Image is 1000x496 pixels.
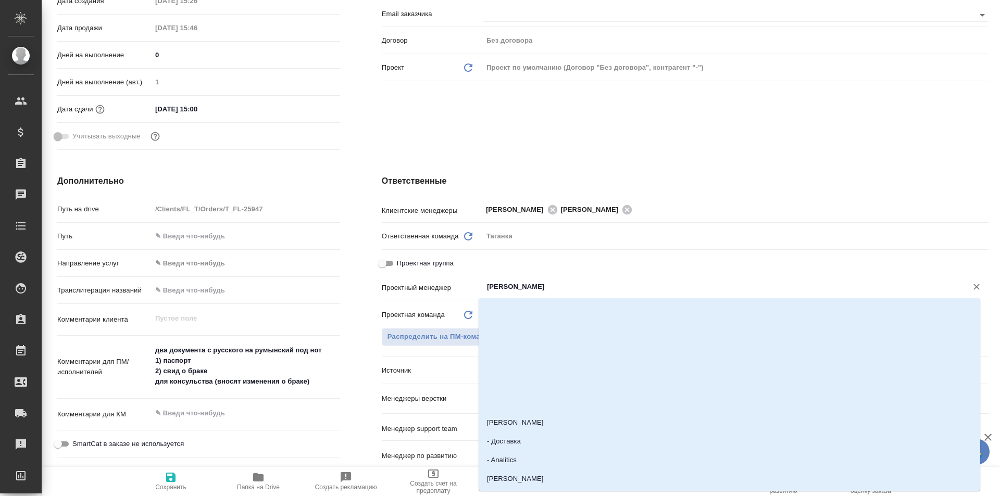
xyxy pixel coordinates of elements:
[155,258,328,269] div: ✎ Введи что-нибудь
[152,255,340,272] div: ✎ Введи что-нибудь
[72,439,184,449] span: SmartCat в заказе не используется
[483,59,989,77] div: Проект по умолчанию (Договор "Без договора", контрагент "-")
[483,33,989,48] input: Пустое поле
[382,35,483,46] p: Договор
[479,469,980,488] li: [PERSON_NAME]
[397,258,454,269] span: Проектная группа
[983,286,985,288] button: Close
[148,130,162,143] button: Выбери, если сб и вс нужно считать рабочими днями для выполнения заказа.
[57,204,152,214] p: Путь на drive
[479,413,980,432] li: [PERSON_NAME]
[72,131,141,142] span: Учитывать выходные
[57,231,152,241] p: Путь
[477,467,565,496] button: Заявка на доставку
[390,467,477,496] button: Создать счет на предоплату
[561,203,636,216] div: [PERSON_NAME]
[72,466,92,476] span: Offline
[57,357,152,377] p: Комментарии для ПМ/исполнителей
[382,231,459,241] p: Ответственная команда
[152,283,340,298] input: ✎ Введи что-нибудь
[152,341,340,390] textarea: два документа с русского на румынский под нот 1) паспорт 2) свид о браке для консульства (вносят ...
[93,103,107,116] button: Если добавить услуги и заполнить их объемом, то дата рассчитается автоматически
[969,279,984,294] button: Очистить
[983,427,985,429] button: Open
[486,205,550,215] span: [PERSON_NAME]
[57,314,152,325] p: Комментарии клиента
[152,47,340,62] input: ✎ Введи что-нибудь
[382,310,445,320] p: Проектная команда
[315,484,377,491] span: Создать рекламацию
[387,331,493,343] span: Распределить на ПМ-команду
[382,62,405,73] p: Проект
[152,74,340,90] input: Пустое поле
[57,285,152,296] p: Транслитерация названий
[57,23,152,33] p: Дата продажи
[479,432,980,451] li: - Доставка
[382,206,483,216] p: Клиентские менеджеры
[382,328,499,346] span: В заказе уже есть ответственный ПМ или ПМ группа
[396,480,471,494] span: Создать счет на предоплату
[152,228,340,244] input: ✎ Введи что-нибудь
[152,20,243,35] input: Пустое поле
[382,365,483,376] p: Источник
[57,258,152,269] p: Направление услуг
[302,467,390,496] button: Создать рекламацию
[152,101,243,117] input: ✎ Введи что-нибудь
[382,424,483,434] p: Менеджер support team
[57,50,152,60] p: Дней на выполнение
[382,175,989,187] h4: Ответственные
[483,227,989,245] div: Таганка
[382,451,483,461] p: Менеджер по развитию
[983,209,985,211] button: Open
[57,104,93,115] p: Дата сдачи
[57,175,340,187] h4: Дополнительно
[152,201,340,217] input: Пустое поле
[57,409,152,419] p: Комментарии для КМ
[215,467,302,496] button: Папка на Drive
[561,205,625,215] span: [PERSON_NAME]
[983,397,985,399] button: Open
[127,467,215,496] button: Сохранить
[975,8,990,22] button: Open
[479,451,980,469] li: - Analitics
[486,203,561,216] div: [PERSON_NAME]
[382,283,483,293] p: Проектный менеджер
[155,484,186,491] span: Сохранить
[382,9,483,19] p: Email заказчика
[237,484,280,491] span: Папка на Drive
[382,393,483,404] p: Менеджеры верстки
[57,77,152,87] p: Дней на выполнение (авт.)
[382,328,499,346] button: Распределить на ПМ-команду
